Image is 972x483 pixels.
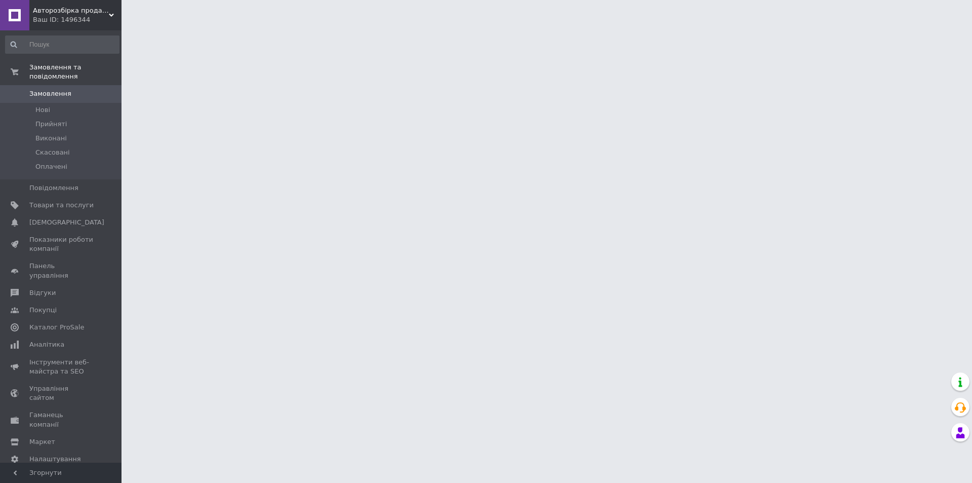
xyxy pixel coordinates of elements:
span: Прийняті [35,120,67,129]
span: Скасовані [35,148,70,157]
span: Покупці [29,306,57,315]
span: Виконані [35,134,67,143]
span: Повідомлення [29,183,78,193]
span: Відгуки [29,288,56,298]
span: Налаштування [29,455,81,464]
span: Панель управління [29,262,94,280]
span: Інструменти веб-майстра та SEO [29,358,94,376]
span: Замовлення та повідомлення [29,63,121,81]
span: Показники роботи компанії [29,235,94,253]
span: [DEMOGRAPHIC_DATA] [29,218,104,227]
span: Авторозбірка продаж б/у автозапчастин [33,6,109,15]
span: Замовлення [29,89,71,98]
span: Оплачені [35,162,67,171]
span: Маркет [29,437,55,447]
span: Гаманець компанії [29,411,94,429]
div: Ваш ID: 1496344 [33,15,121,24]
span: Управління сайтом [29,384,94,402]
span: Аналітика [29,340,64,349]
span: Нові [35,105,50,115]
span: Каталог ProSale [29,323,84,332]
span: Товари та послуги [29,201,94,210]
input: Пошук [5,35,119,54]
